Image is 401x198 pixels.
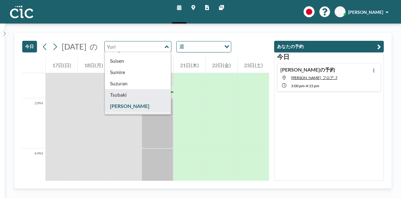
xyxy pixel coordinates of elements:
div: 23日(土) [237,57,269,73]
h4: [PERSON_NAME]の予約 [280,67,335,73]
div: 3 PM [22,98,45,148]
button: 今日 [22,41,37,52]
div: Search for option [177,41,231,52]
input: Yuri [105,41,165,52]
div: Suzuran [105,78,171,89]
div: 22日(金) [206,57,237,73]
button: あなたの予約 [274,41,384,52]
span: - [305,83,306,88]
span: 週 [178,43,185,51]
span: Suzuran, フロア: 7 [291,75,337,80]
div: 18日(月) [78,57,109,73]
div: Suisen [105,55,171,67]
img: organization-logo [10,6,33,18]
span: 3:00 PM [291,83,305,88]
span: 4:15 PM [306,83,319,88]
div: 21日(木) [174,57,205,73]
div: Shared Conference Room [105,112,171,123]
div: Sumire [105,67,171,78]
span: AM [336,9,344,15]
div: [PERSON_NAME] [105,100,171,112]
div: 2 PM [22,48,45,98]
span: [DATE] [62,42,86,51]
h3: 今日 [277,53,381,61]
div: 17日(日) [46,57,77,73]
span: の [90,42,98,51]
div: Tsubaki [105,89,171,100]
input: Search for option [186,43,221,51]
span: [PERSON_NAME] [348,9,383,15]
